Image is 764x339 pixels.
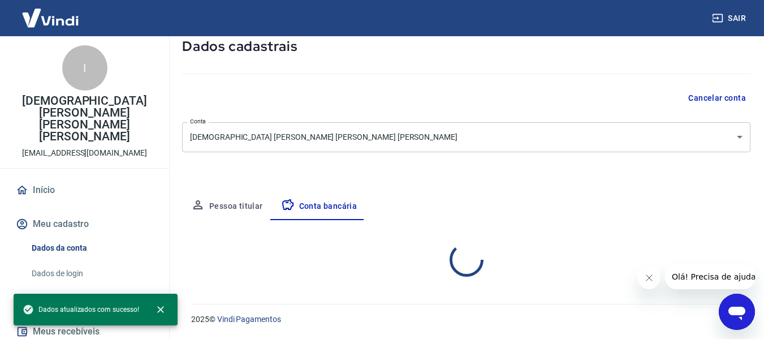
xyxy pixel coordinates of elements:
[9,95,160,143] p: [DEMOGRAPHIC_DATA] [PERSON_NAME] [PERSON_NAME] [PERSON_NAME]
[27,237,156,260] a: Dados da conta
[182,122,750,152] div: [DEMOGRAPHIC_DATA] [PERSON_NAME] [PERSON_NAME] [PERSON_NAME]
[23,304,139,315] span: Dados atualizados com sucesso!
[272,193,366,220] button: Conta bancária
[27,287,156,310] a: Envio de documentos
[217,315,281,324] a: Vindi Pagamentos
[191,314,737,325] p: 2025 ©
[22,147,147,159] p: [EMAIL_ADDRESS][DOMAIN_NAME]
[14,1,87,35] img: Vindi
[684,88,750,109] button: Cancelar conta
[14,212,156,237] button: Meu cadastro
[182,37,750,55] h5: Dados cadastrais
[638,267,661,289] iframe: Fechar mensagem
[148,297,173,322] button: close
[182,193,272,220] button: Pessoa titular
[710,8,750,29] button: Sair
[7,8,95,17] span: Olá! Precisa de ajuda?
[62,45,107,91] div: I
[14,178,156,203] a: Início
[719,294,755,330] iframe: Botão para abrir a janela de mensagens
[665,264,755,289] iframe: Mensagem da empresa
[27,262,156,285] a: Dados de login
[190,117,206,126] label: Conta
